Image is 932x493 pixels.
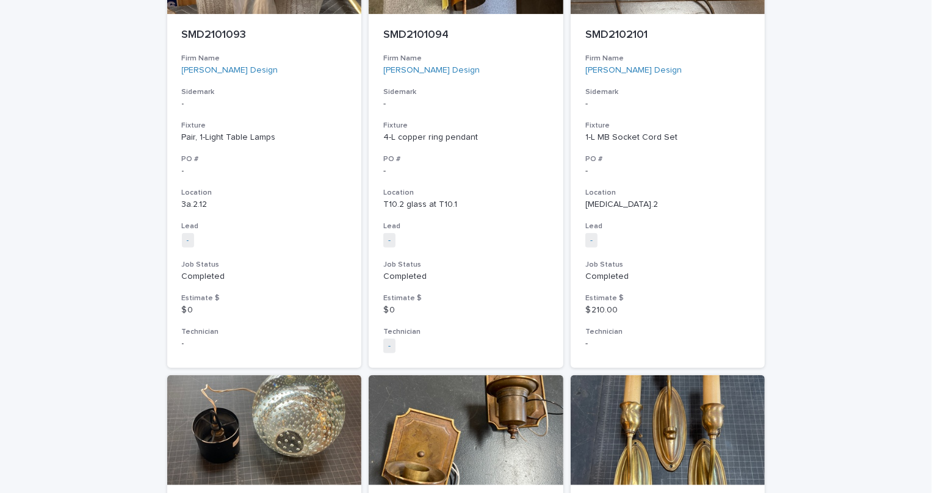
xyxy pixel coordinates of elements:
[182,260,347,270] h3: Job Status
[383,121,549,131] h3: Fixture
[182,327,347,337] h3: Technician
[182,154,347,164] h3: PO #
[585,327,751,337] h3: Technician
[182,293,347,303] h3: Estimate $
[585,260,751,270] h3: Job Status
[383,200,549,210] p: T10.2 glass at T10.1
[388,236,391,246] a: -
[383,166,549,176] p: -
[383,272,549,282] p: Completed
[182,132,347,143] div: Pair, 1-Light Table Lamps
[585,154,751,164] h3: PO #
[187,236,189,246] a: -
[182,166,347,176] p: -
[585,293,751,303] h3: Estimate $
[182,200,347,210] p: 3a.2.12
[182,188,347,198] h3: Location
[182,54,347,63] h3: Firm Name
[182,272,347,282] p: Completed
[590,236,593,246] a: -
[585,339,751,349] p: -
[383,99,549,109] p: -
[585,272,751,282] p: Completed
[585,121,751,131] h3: Fixture
[182,99,347,109] p: -
[585,29,751,42] p: SMD2102101
[182,339,347,349] p: -
[585,200,751,210] p: [MEDICAL_DATA].2
[585,132,751,143] div: 1-L MB Socket Cord Set
[383,154,549,164] h3: PO #
[585,305,751,315] p: $ 210.00
[182,65,278,76] a: [PERSON_NAME] Design
[383,221,549,231] h3: Lead
[383,54,549,63] h3: Firm Name
[383,260,549,270] h3: Job Status
[383,87,549,97] h3: Sidemark
[383,132,549,143] div: 4-L copper ring pendant
[182,305,347,315] p: $ 0
[182,221,347,231] h3: Lead
[585,54,751,63] h3: Firm Name
[585,99,751,109] p: -
[388,341,391,351] a: -
[182,87,347,97] h3: Sidemark
[585,166,751,176] p: -
[383,188,549,198] h3: Location
[383,65,480,76] a: [PERSON_NAME] Design
[383,293,549,303] h3: Estimate $
[585,87,751,97] h3: Sidemark
[383,29,549,42] p: SMD2101094
[383,327,549,337] h3: Technician
[585,65,682,76] a: [PERSON_NAME] Design
[182,121,347,131] h3: Fixture
[383,305,549,315] p: $ 0
[585,188,751,198] h3: Location
[182,29,347,42] p: SMD2101093
[585,221,751,231] h3: Lead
